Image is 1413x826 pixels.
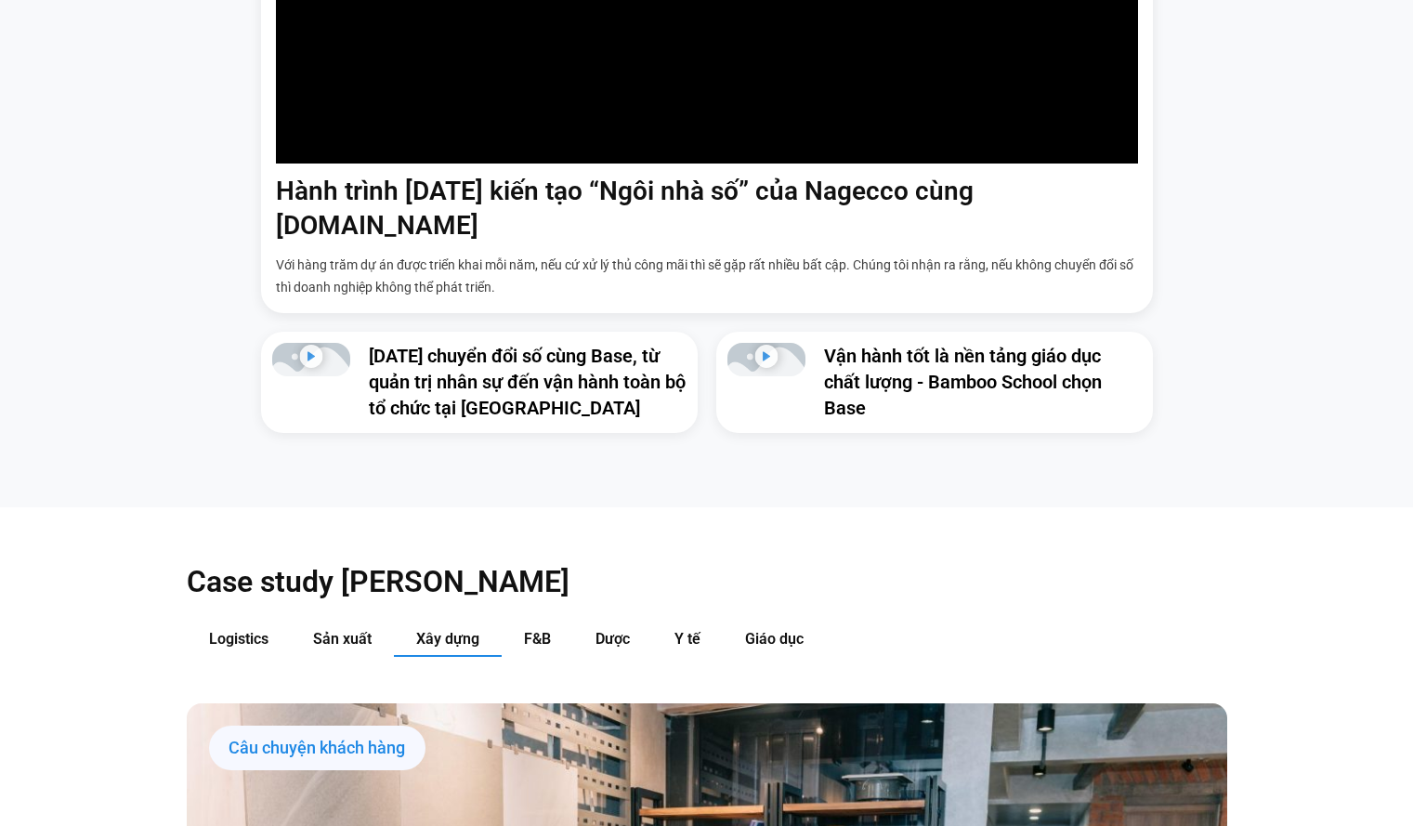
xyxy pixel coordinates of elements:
a: Vận hành tốt là nền tảng giáo dục chất lượng - Bamboo School chọn Base [824,345,1102,419]
span: Dược [595,630,630,648]
span: Giáo dục [745,630,804,648]
a: Hành trình [DATE] kiến tạo “Ngôi nhà số” của Nagecco cùng [DOMAIN_NAME] [276,176,974,240]
h2: Case study [PERSON_NAME] [187,563,1227,600]
a: [DATE] chuyển đổi số cùng Base, từ quản trị nhân sự đến vận hành toàn bộ tổ chức tại [GEOGRAPHIC_... [369,345,686,419]
span: Xây dựng [416,630,479,648]
span: Logistics [209,630,268,648]
span: F&B [524,630,551,648]
span: Y tế [674,630,700,648]
div: Câu chuyện khách hàng [209,726,425,770]
span: Sản xuất [313,630,372,648]
div: Phát video [754,345,778,374]
div: Phát video [299,345,322,374]
p: Với hàng trăm dự án được triển khai mỗi năm, nếu cứ xử lý thủ công mãi thì sẽ gặp rất nhiều bất c... [276,254,1138,298]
